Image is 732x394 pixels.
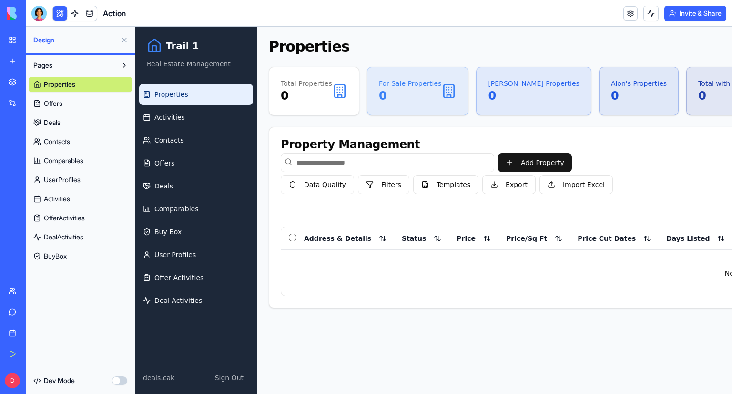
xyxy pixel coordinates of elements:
[30,12,63,26] h1: Trail 1
[44,251,67,261] span: BuyBox
[44,232,83,242] span: DealActivities
[44,80,75,89] span: Properties
[74,342,114,360] button: Sign Out
[531,207,590,217] button: Days Listed
[29,249,132,264] a: BuyBox
[44,175,81,185] span: UserProfiles
[44,376,75,385] span: Dev Mode
[133,11,214,29] h1: Properties
[29,210,132,226] a: OfferActivities
[404,148,478,167] button: Import Excel
[476,62,531,77] p: 0
[44,194,70,204] span: Activities
[664,6,726,21] button: Invite & Share
[244,52,306,62] p: For Sale Properties
[29,134,132,149] a: Contacts
[321,207,356,217] button: Price
[33,61,52,70] span: Pages
[19,177,63,187] span: Comparables
[29,229,132,245] a: DealActivities
[19,109,49,118] span: Contacts
[442,207,516,217] button: Price Cut Dates
[145,62,197,77] p: 0
[29,77,132,92] a: Properties
[19,223,61,233] span: User Profiles
[29,191,132,207] a: Activities
[223,148,274,167] button: Filters
[563,62,630,77] p: 0
[103,8,126,19] span: Action
[29,153,132,168] a: Comparables
[11,32,110,42] p: Real Estate Management
[363,126,437,145] button: Add Property
[4,240,118,261] a: Offer Activities
[33,35,117,45] span: Design
[4,149,118,170] a: Deals
[153,207,161,215] button: Select all
[44,213,85,223] span: OfferActivities
[145,52,197,62] p: Total Properties
[145,148,219,167] button: Data Quality
[29,58,117,73] button: Pages
[4,57,118,78] a: Properties
[19,63,53,73] span: Properties
[19,269,67,279] span: Deal Activities
[169,207,251,217] button: Address & Details
[4,172,118,193] a: Comparables
[4,126,118,147] a: Offers
[476,52,531,62] p: Alon's Properties
[29,172,132,187] a: UserProfiles
[4,103,118,124] a: Contacts
[353,52,444,62] p: [PERSON_NAME] Properties
[7,7,66,20] img: logo
[371,207,427,217] button: Price/Sq Ft
[5,373,20,388] span: D
[347,148,400,167] button: Export
[244,62,306,77] p: 0
[8,346,39,356] div: deals.cak
[19,155,38,164] span: Deals
[44,137,70,146] span: Contacts
[4,80,118,101] a: Activities
[29,96,132,111] a: Offers
[353,62,444,77] p: 0
[19,246,68,256] span: Offer Activities
[19,200,46,210] span: Buy Box
[4,195,118,216] a: Buy Box
[563,52,630,62] p: Total with Price Cuts
[266,207,306,217] button: Status
[44,99,62,108] span: Offers
[4,263,118,284] a: Deal Activities
[44,156,83,166] span: Comparables
[29,115,132,130] a: Deals
[4,218,118,238] a: User Profiles
[44,118,61,127] span: Deals
[19,86,50,95] span: Activities
[19,132,39,141] span: Offers
[278,148,343,167] button: Templates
